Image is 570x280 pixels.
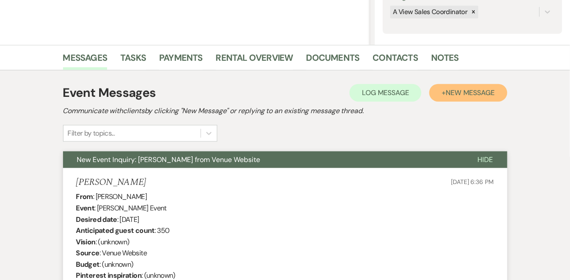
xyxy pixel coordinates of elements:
b: Anticipated guest count [76,226,155,235]
a: Messages [63,51,108,70]
a: Contacts [373,51,418,70]
a: Documents [306,51,360,70]
a: Payments [159,51,203,70]
span: Hide [478,155,493,164]
h2: Communicate with clients by clicking "New Message" or replying to an existing message thread. [63,106,507,116]
h1: Event Messages [63,84,156,102]
span: [DATE] 6:36 PM [451,178,494,186]
span: Log Message [362,88,409,97]
b: Event [76,203,95,213]
b: Source [76,248,100,258]
div: Filter by topics... [68,128,115,139]
span: New Message [446,88,495,97]
a: Tasks [120,51,146,70]
button: Hide [464,151,507,168]
b: Vision [76,237,96,247]
button: Log Message [350,84,421,102]
button: +New Message [429,84,507,102]
div: A View Sales Coordinator [390,6,469,18]
a: Notes [431,51,459,70]
h5: [PERSON_NAME] [76,177,146,188]
b: Desired date [76,215,117,224]
b: Budget [76,260,100,269]
button: New Event Inquiry: [PERSON_NAME] from Venue Website [63,151,464,168]
span: New Event Inquiry: [PERSON_NAME] from Venue Website [77,155,261,164]
b: From [76,192,93,201]
a: Rental Overview [216,51,293,70]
